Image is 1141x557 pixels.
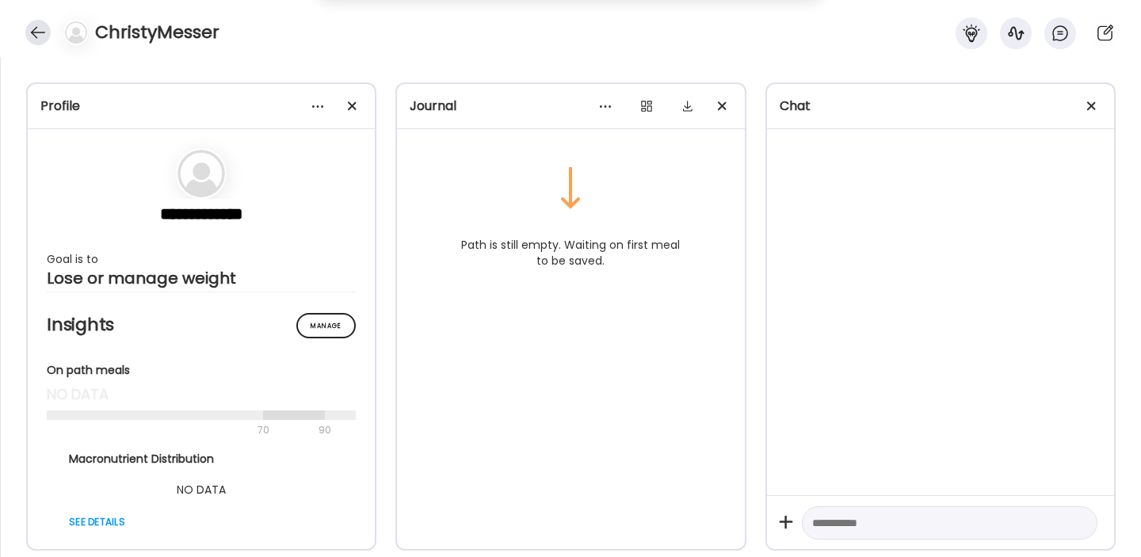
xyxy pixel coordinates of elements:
[47,421,314,440] div: 70
[95,20,219,45] h4: ChristyMesser
[65,21,87,44] img: bg-avatar-default.svg
[47,362,356,379] div: On path meals
[780,97,1101,116] div: Chat
[410,97,731,116] div: Journal
[47,313,356,337] h2: Insights
[296,313,356,338] div: Manage
[47,269,356,288] div: Lose or manage weight
[47,250,356,269] div: Goal is to
[40,97,362,116] div: Profile
[69,451,334,467] div: Macronutrient Distribution
[69,480,334,499] div: NO DATA
[177,150,225,197] img: bg-avatar-default.svg
[444,231,697,275] div: Path is still empty. Waiting on first meal to be saved.
[317,421,333,440] div: 90
[47,385,356,404] div: no data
